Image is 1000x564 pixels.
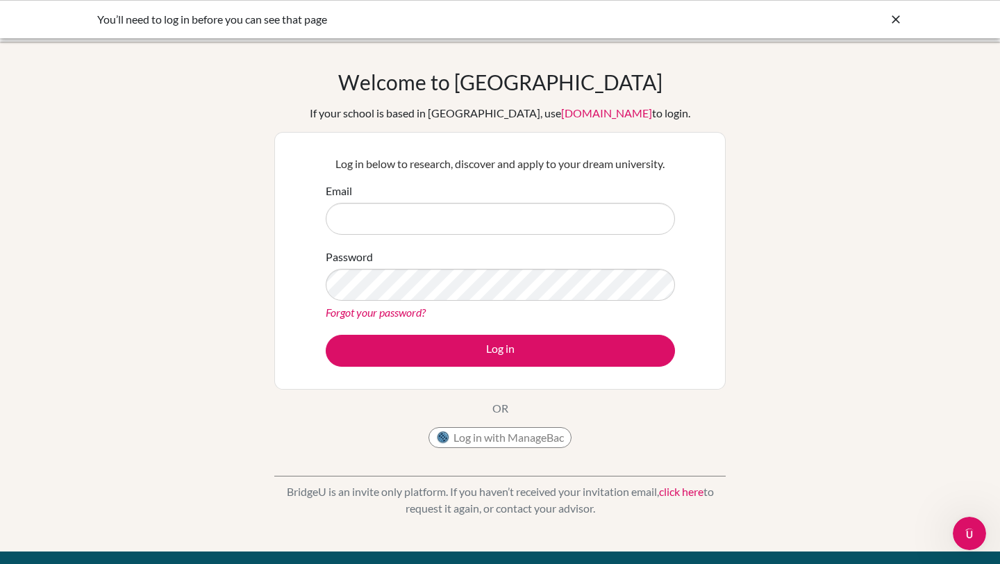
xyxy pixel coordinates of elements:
a: click here [659,485,703,498]
p: OR [492,400,508,417]
div: If your school is based in [GEOGRAPHIC_DATA], use to login. [310,105,690,122]
p: Log in below to research, discover and apply to your dream university. [326,156,675,172]
iframe: Intercom live chat [953,517,986,550]
div: You’ll need to log in before you can see that page [97,11,694,28]
button: Log in [326,335,675,367]
label: Email [326,183,352,199]
label: Password [326,249,373,265]
p: BridgeU is an invite only platform. If you haven’t received your invitation email, to request it ... [274,483,726,517]
a: Forgot your password? [326,306,426,319]
h1: Welcome to [GEOGRAPHIC_DATA] [338,69,662,94]
a: [DOMAIN_NAME] [561,106,652,119]
button: Log in with ManageBac [428,427,572,448]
